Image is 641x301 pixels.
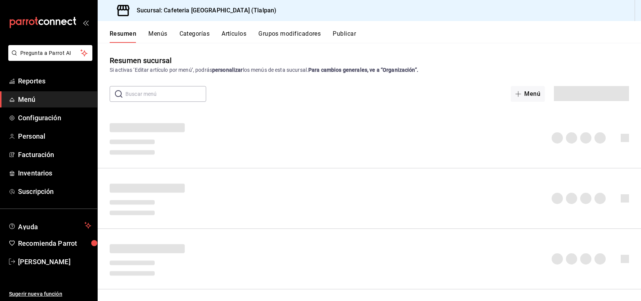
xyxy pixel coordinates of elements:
div: Si activas ‘Editar artículo por menú’, podrás los menús de esta sucursal. [110,66,629,74]
button: Grupos modificadores [258,30,321,43]
span: Menú [18,94,91,104]
span: Configuración [18,113,91,123]
span: Recomienda Parrot [18,238,91,248]
h3: Sucursal: Cafeteria [GEOGRAPHIC_DATA] (Tlalpan) [131,6,276,15]
span: Inventarios [18,168,91,178]
span: Personal [18,131,91,141]
span: [PERSON_NAME] [18,257,91,267]
button: Menús [148,30,167,43]
strong: Para cambios generales, ve a “Organización”. [308,67,418,73]
button: Artículos [222,30,246,43]
a: Pregunta a Parrot AI [5,54,92,62]
button: Menú [511,86,545,102]
button: open_drawer_menu [83,20,89,26]
input: Buscar menú [125,86,206,101]
button: Categorías [179,30,210,43]
button: Publicar [333,30,356,43]
span: Pregunta a Parrot AI [20,49,81,57]
div: Resumen sucursal [110,55,172,66]
div: navigation tabs [110,30,641,43]
span: Suscripción [18,186,91,197]
button: Pregunta a Parrot AI [8,45,92,61]
span: Reportes [18,76,91,86]
span: Sugerir nueva función [9,290,91,298]
span: Ayuda [18,221,81,230]
button: Resumen [110,30,136,43]
strong: personalizar [212,67,243,73]
span: Facturación [18,150,91,160]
